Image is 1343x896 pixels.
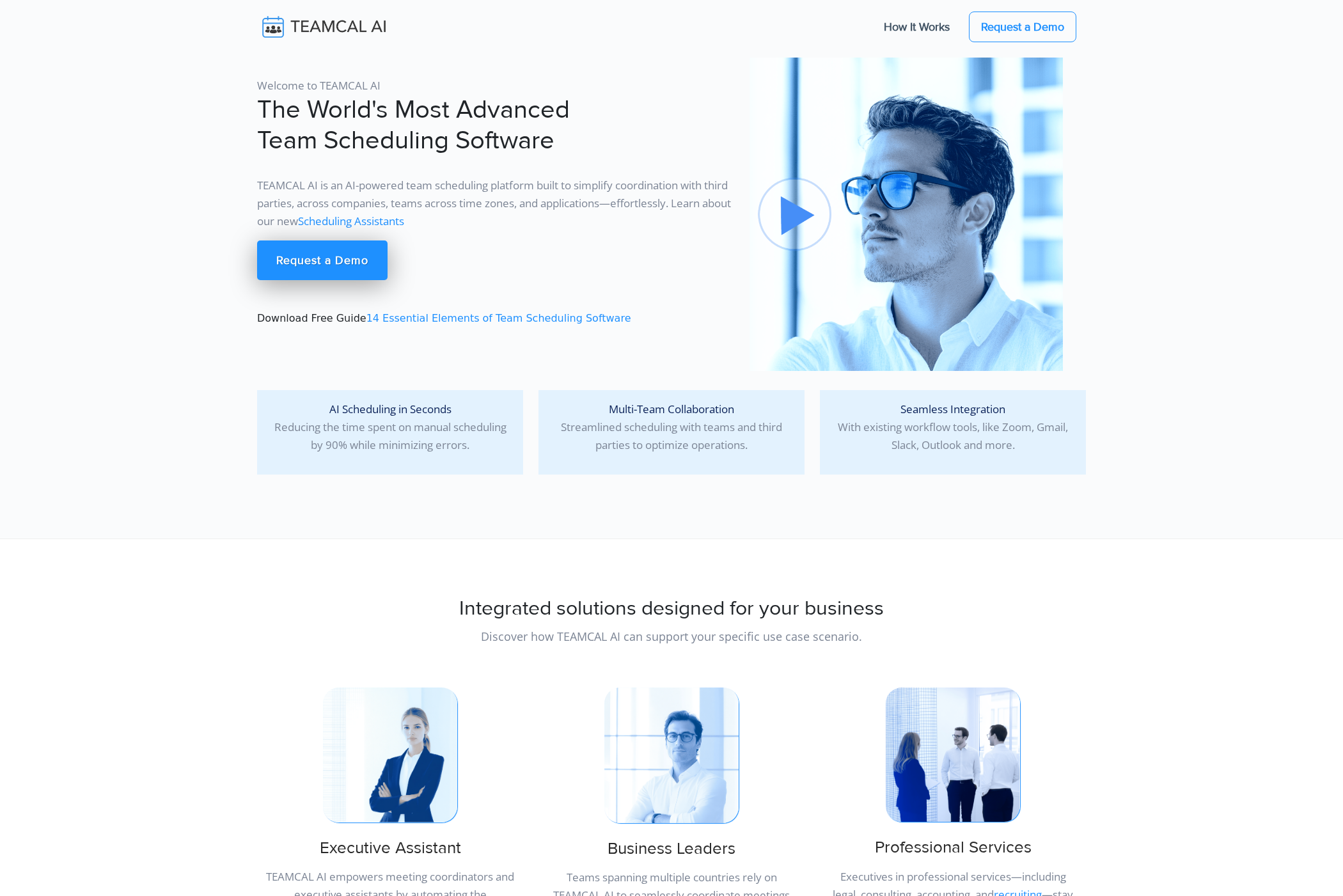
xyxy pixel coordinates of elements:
[257,838,523,858] h3: Executive Assistant
[871,13,962,40] a: How It Works
[323,688,457,822] img: pic
[257,627,1086,645] p: Discover how TEAMCAL AI can support your specific use case scenario.
[249,58,742,371] div: Download Free Guide
[830,400,1076,454] p: With existing workflow tools, like Zoom, Gmail, Slack, Outlook and more.
[257,597,1086,621] h2: Integrated solutions designed for your business
[750,58,1063,371] img: pic
[609,402,734,416] span: Multi-Team Collaboration
[538,839,805,859] h3: Business Leaders
[257,177,734,230] p: TEAMCAL AI is an AI-powered team scheduling platform built to simplify coordination with third pa...
[549,400,794,454] p: Streamlined scheduling with teams and third parties to optimize operations.
[267,400,513,454] p: Reducing the time spent on manual scheduling by 90% while minimizing errors.
[366,312,631,324] a: 14 Essential Elements of Team Scheduling Software
[257,77,734,95] p: Welcome to TEAMCAL AI
[329,402,452,416] span: AI Scheduling in Seconds
[969,12,1076,42] a: Request a Demo
[298,214,404,228] a: Scheduling Assistants
[604,688,739,822] img: pic
[820,838,1086,858] h3: Professional Services
[257,240,388,280] a: Request a Demo
[886,688,1020,822] img: pic
[257,95,734,156] h1: The World's Most Advanced Team Scheduling Software
[900,402,1005,416] span: Seamless Integration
